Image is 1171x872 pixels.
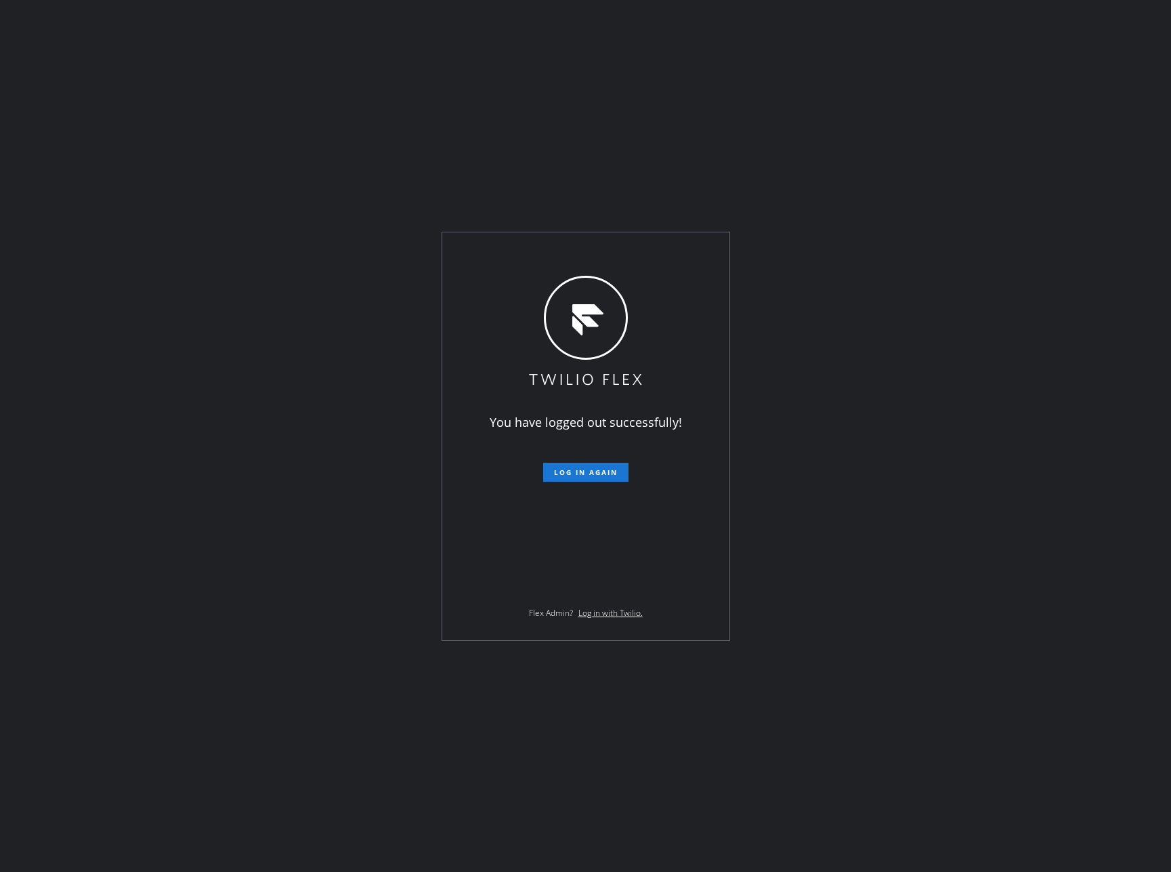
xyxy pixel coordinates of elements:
[578,607,643,619] a: Log in with Twilio.
[543,463,629,482] button: Log in again
[529,607,573,619] span: Flex Admin?
[490,414,682,430] span: You have logged out successfully!
[554,468,618,477] span: Log in again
